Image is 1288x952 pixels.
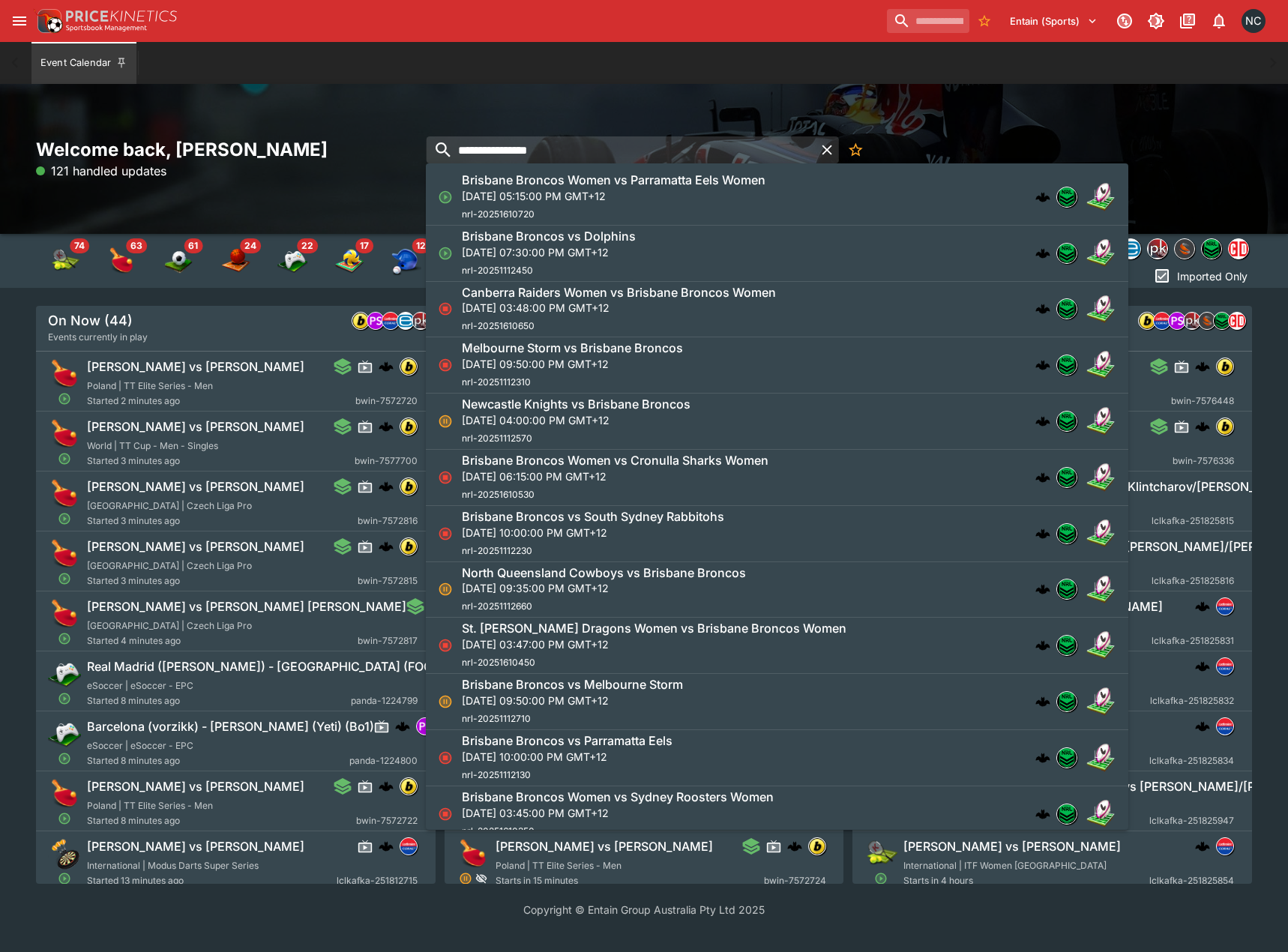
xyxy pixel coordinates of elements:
div: bwin [400,358,418,376]
img: logo-cerberus.svg [1035,246,1050,261]
img: esports [277,246,307,276]
img: nrl.png [1057,748,1077,768]
span: bwin-7572724 [763,873,825,888]
span: Started 8 minutes ago [87,753,349,768]
svg: Open [58,512,71,525]
svg: Suspended [438,582,453,597]
h2: Welcome back, [PERSON_NAME] [36,138,436,161]
img: nrl.png [1057,412,1077,431]
h6: Brisbane Broncos vs Parramatta Eels [462,733,672,749]
span: nrl-20251112130 [462,769,531,780]
img: rugby_league.png [1086,406,1116,436]
img: logo-cerberus.svg [1035,414,1050,429]
div: nrl [1056,579,1077,600]
p: [DATE] 03:47:00 PM GMT+12 [462,636,846,652]
img: volleyball [334,246,364,276]
span: lclkafka-251825854 [1149,873,1234,888]
svg: Open [438,190,453,205]
div: bwin [1216,358,1234,376]
img: rugby_league.png [1086,350,1116,380]
span: nrl-20251610720 [462,208,535,220]
img: pricekinetics.png [1184,313,1200,329]
img: darts.png [48,837,81,870]
img: nrl.png [1057,468,1077,487]
img: lclkafka.png [1217,598,1233,615]
div: nrl [1056,467,1077,488]
img: logo-cerberus.svg [1035,358,1050,373]
div: Soccer [163,246,193,276]
div: nrl [1056,355,1077,376]
svg: Open [58,392,71,406]
div: pandascore [416,717,434,735]
svg: Closed [438,301,453,316]
div: cerberus [1035,358,1050,373]
img: lclkafka.png [1217,838,1233,855]
img: logo-cerberus.svg [379,779,394,794]
div: Basketball [220,246,250,276]
p: [DATE] 10:00:00 PM GMT+12 [462,525,724,540]
span: nrl-20251112710 [462,713,531,724]
div: Nick Conway [1242,9,1266,33]
h6: [PERSON_NAME] vs [PERSON_NAME] [87,479,304,495]
div: cerberus [1035,470,1050,485]
h6: Barcelona (vorzikk) - [PERSON_NAME] (Yeti) (Bo1) [87,719,374,735]
button: open drawer [6,7,33,34]
img: championdata.png [1229,313,1245,329]
div: cerberus [1035,190,1050,205]
img: logo-cerberus.svg [379,479,394,494]
button: No Bookmarks [972,9,996,33]
img: nrl.png [1057,355,1077,375]
h6: [PERSON_NAME] vs [PERSON_NAME] [87,419,304,435]
p: [DATE] 09:50:00 PM GMT+12 [462,356,683,372]
img: logo-cerberus.svg [786,839,801,854]
img: table_tennis.png [48,777,81,810]
div: pandascore [1168,312,1186,330]
button: Event Calendar [31,42,136,84]
p: [DATE] 05:15:00 PM GMT+12 [462,188,765,204]
img: championdata.png [1229,239,1248,259]
img: nrl.png [1214,313,1230,329]
span: nrl-20251112310 [462,376,531,388]
span: Started 4 minutes ago [87,633,358,648]
p: [DATE] 04:00:00 PM GMT+12 [462,412,690,428]
h5: On Now (44) [48,312,133,329]
img: rugby_league.png [1086,574,1116,604]
svg: Closed [438,807,453,822]
div: betradar [397,312,415,330]
img: bwin.png [1217,418,1233,435]
div: cerberus [1195,599,1210,614]
div: cerberus [1035,526,1050,541]
span: eSoccer | eSoccer - EPC [87,680,193,691]
button: Documentation [1174,7,1201,34]
img: tennis.png [864,837,897,870]
img: table_tennis.png [48,418,81,451]
img: logo-cerberus.svg [1195,599,1210,614]
div: Volleyball [334,246,364,276]
div: cerberus [1035,301,1050,316]
img: logo-cerberus.svg [1195,659,1210,674]
img: table_tennis [106,246,136,276]
div: lclkafka [1216,597,1234,615]
p: [DATE] 07:30:00 PM GMT+12 [462,244,636,260]
input: search [887,9,969,33]
h6: [PERSON_NAME] vs [PERSON_NAME] [496,839,713,855]
div: bwin [400,418,418,436]
button: Toggle light/dark mode [1143,7,1170,34]
h6: North Queensland Cowboys vs Brisbane Broncos [462,565,746,581]
img: table_tennis.png [48,477,81,510]
span: [GEOGRAPHIC_DATA] | Czech Liga Pro [87,500,252,511]
span: Started 3 minutes ago [87,573,358,588]
img: logo-cerberus.svg [379,419,394,434]
img: lclkafka.png [382,313,399,329]
img: logo-cerberus.svg [1035,190,1050,205]
p: [DATE] 10:00:00 PM GMT+12 [462,749,672,765]
span: lclkafka-251812715 [337,873,418,888]
span: bwin-7572722 [356,813,418,828]
div: lclkafka [1216,717,1234,735]
div: cerberus [1035,750,1050,765]
img: PriceKinetics [66,10,177,22]
div: lclkafka [1216,657,1234,675]
button: Connected to PK [1111,7,1138,34]
span: nrl-20251112230 [462,545,532,556]
span: 74 [70,238,89,253]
